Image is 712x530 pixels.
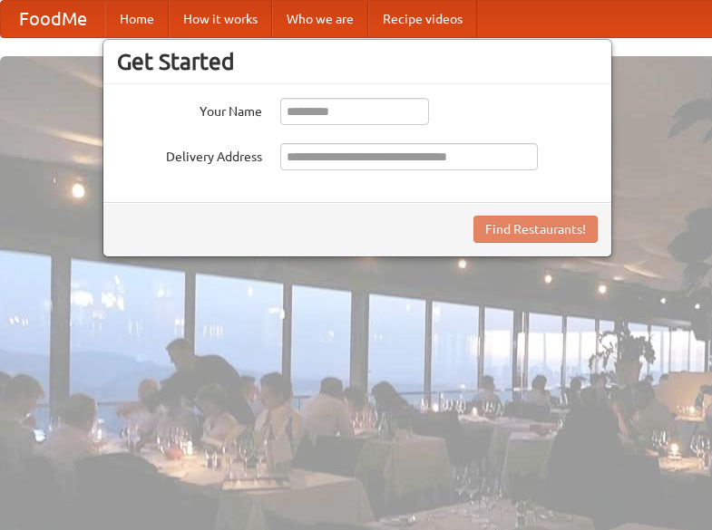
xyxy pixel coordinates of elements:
[105,1,169,37] a: Home
[473,216,598,243] button: Find Restaurants!
[368,1,477,37] a: Recipe videos
[272,1,368,37] a: Who we are
[117,143,262,166] label: Delivery Address
[1,1,105,37] a: FoodMe
[117,48,598,75] h3: Get Started
[169,1,272,37] a: How it works
[117,98,262,120] label: Your Name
